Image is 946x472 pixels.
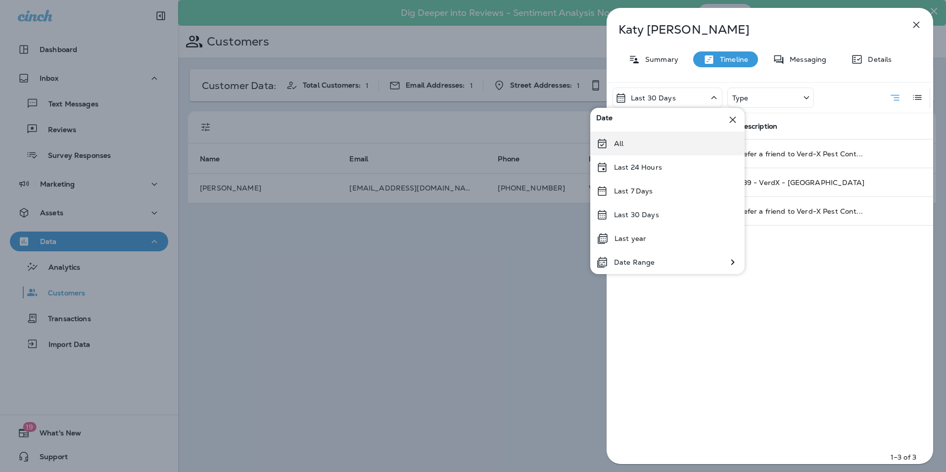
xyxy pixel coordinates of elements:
p: Katy [PERSON_NAME] [618,23,889,37]
p: Date Range [614,258,655,266]
p: 1–3 of 3 [891,452,916,462]
span: Description [739,122,778,131]
p: Details [863,55,892,63]
p: Last 30 Days [631,94,676,102]
p: Type [732,94,749,102]
button: Log View [907,88,927,107]
span: Refer a friend to Verd-X Pest Cont... [739,207,863,216]
p: Summary [640,55,678,63]
p: Last 7 Days [614,187,653,195]
p: Last year [615,235,646,242]
p: Timeline [715,55,748,63]
span: $39 - VerdX - [GEOGRAPHIC_DATA] [739,178,864,187]
p: Last 30 Days [614,211,659,219]
span: Refer a friend to Verd-X Pest Cont... [739,149,863,158]
span: Date [596,114,613,126]
p: All [614,140,623,147]
p: Messaging [785,55,826,63]
button: Summary View [885,88,905,108]
p: Last 24 Hours [614,163,662,171]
